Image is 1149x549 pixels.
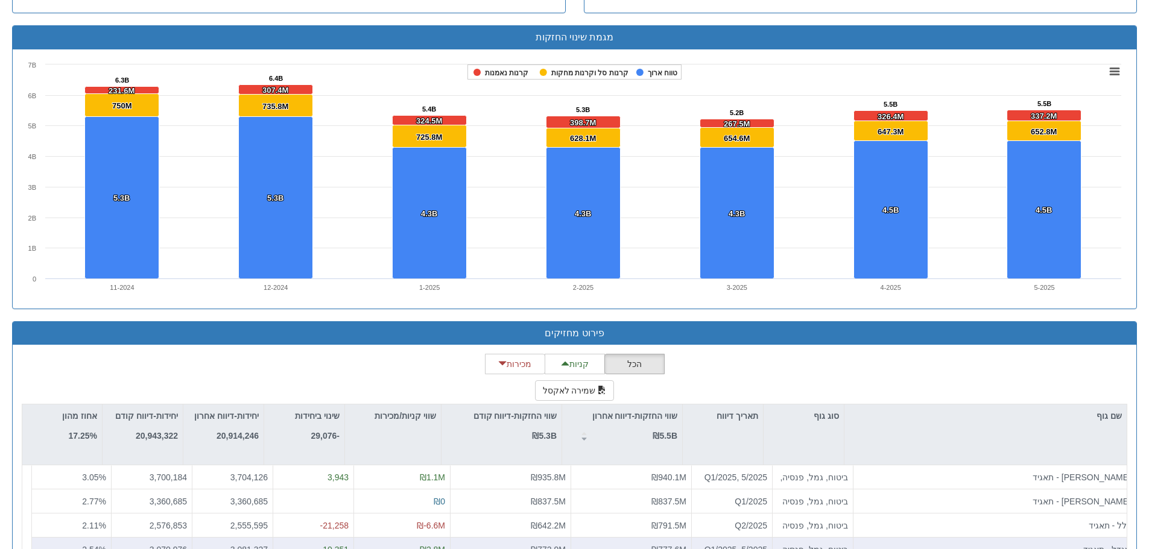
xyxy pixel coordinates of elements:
[858,519,1131,532] div: כלל - תאגיד
[570,118,596,127] tspan: 398.7M
[37,471,106,483] div: 3.05 %
[116,495,187,507] div: 3,360,685
[33,275,36,283] text: 0
[116,471,187,483] div: 3,700,184
[28,245,36,252] text: 1B
[269,75,283,82] tspan: 6.4B
[37,519,106,532] div: 2.11 %
[109,86,135,95] tspan: 231.6M
[858,495,1131,507] div: [PERSON_NAME] - תאגיד
[573,284,593,291] text: 2-2025
[651,521,686,530] span: ₪791.5M
[115,409,178,422] p: יחידות-דיווח קודם
[434,497,445,506] span: ₪0
[217,431,259,441] strong: 20,914,246
[648,69,677,77] tspan: טווח ארוך
[278,471,349,483] div: 3,943
[37,495,106,507] div: 2.77 %
[724,119,750,128] tspan: 267.5M
[878,127,904,136] tspan: 647.3M
[575,209,591,218] tspan: 4.3B
[697,519,767,532] div: Q2/2025
[1031,127,1057,136] tspan: 652.8M
[136,431,178,441] strong: 20,943,322
[592,409,677,422] p: שווי החזקות-דיווח אחרון
[651,497,686,506] span: ₪837.5M
[545,354,605,374] button: קניות
[764,404,844,427] div: סוג גוף
[62,409,97,422] p: אחוז מהון
[262,102,288,111] tspan: 735.8M
[1031,111,1057,121] tspan: 337.2M
[417,521,445,530] span: ₪-6.6M
[28,215,36,222] text: 2B
[844,404,1127,427] div: שם גוף
[262,86,288,95] tspan: 307.4M
[576,106,590,113] tspan: 5.3B
[551,69,628,77] tspan: קרנות סל וקרנות מחקות
[777,495,848,507] div: ביטוח, גמל, פנסיה
[777,471,848,483] div: ביטוח, גמל, פנסיה, קרן נאמנות, קרנות סל
[653,431,677,441] strong: ₪5.5B
[421,209,437,218] tspan: 4.3B
[535,380,615,401] button: שמירה לאקסל
[267,193,283,202] tspan: 5.3B
[697,495,767,507] div: Q1/2025
[697,471,767,483] div: Q1/2025, 5/2025
[531,521,566,530] span: ₪642.2M
[116,519,187,532] div: 2,576,853
[419,284,440,291] text: 1-2025
[197,495,268,507] div: 3,360,685
[113,193,130,202] tspan: 5.3B
[311,431,340,441] strong: -29,076
[264,284,288,291] text: 12-2024
[416,116,442,125] tspan: 324.5M
[570,134,596,143] tspan: 628.1M
[729,209,745,218] tspan: 4.3B
[724,134,750,143] tspan: 654.6M
[777,519,848,532] div: ביטוח, גמל, פנסיה
[485,69,528,77] tspan: קרנות נאמנות
[727,284,747,291] text: 3-2025
[28,92,36,99] text: 6B
[194,409,259,422] p: יחידות-דיווח אחרון
[69,431,97,441] strong: 17.25%
[604,354,665,374] button: הכל
[197,519,268,532] div: 2,555,595
[278,519,349,532] div: -21,258
[532,431,557,441] strong: ₪5.3B
[878,112,904,121] tspan: 326.4M
[683,404,763,427] div: תאריך דיווח
[485,354,545,374] button: מכירות
[22,32,1127,43] h3: מגמת שינוי החזקות
[882,205,899,215] tspan: 4.5B
[197,471,268,483] div: 3,704,126
[28,153,36,160] text: 4B
[884,101,897,108] tspan: 5.5B
[531,472,566,482] span: ₪935.8M
[881,284,901,291] text: 4-2025
[1036,205,1052,215] tspan: 4.5B
[651,472,686,482] span: ₪940.1M
[420,472,445,482] span: ₪1.1M
[345,404,441,427] div: שווי קניות/מכירות
[112,101,132,110] tspan: 750M
[858,471,1131,483] div: [PERSON_NAME] - תאגיד
[416,133,442,142] tspan: 725.8M
[115,77,129,84] tspan: 6.3B
[1037,100,1051,107] tspan: 5.5B
[22,328,1127,339] h3: פירוט מחזיקים
[473,409,557,422] p: שווי החזקות-דיווח קודם
[1034,284,1054,291] text: 5-2025
[295,409,340,422] p: שינוי ביחידות
[730,109,744,116] tspan: 5.2B
[531,497,566,506] span: ₪837.5M
[28,122,36,130] text: 5B
[110,284,134,291] text: 11-2024
[422,105,436,113] tspan: 5.4B
[28,184,36,191] text: 3B
[28,61,36,69] text: 7B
